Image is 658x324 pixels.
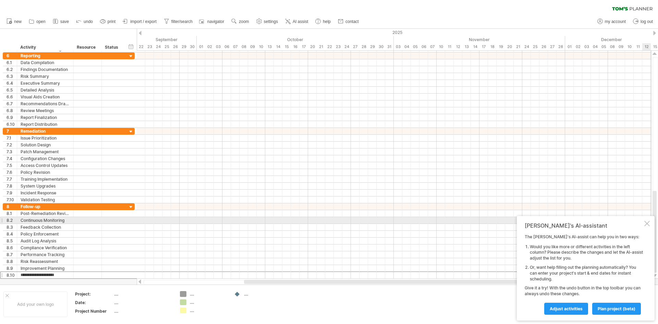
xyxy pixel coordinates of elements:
div: Friday, 5 December 2025 [599,43,608,50]
div: 6.7 [7,100,17,107]
div: [PERSON_NAME]'s AI-assistant [525,222,643,229]
a: navigator [198,17,226,26]
div: Thursday, 6 November 2025 [419,43,428,50]
div: Report Finalization [21,114,70,121]
div: Reporting [21,52,70,59]
a: my account [596,17,628,26]
div: System Upgrades [21,183,70,189]
div: Friday, 7 November 2025 [428,43,437,50]
div: Continuous Monitoring [21,217,70,224]
div: Friday, 3 October 2025 [214,43,222,50]
div: Follow-up [21,203,70,210]
div: 7 [7,128,17,134]
span: settings [264,19,278,24]
div: Review Meetings [21,107,70,114]
li: Would you like more or different activities in the left column? Please describe the changes and l... [530,244,643,261]
div: Executive Summary [21,80,70,86]
div: Recommendations Drafting [21,100,70,107]
div: Thursday, 9 October 2025 [248,43,257,50]
div: Friday, 26 September 2025 [171,43,180,50]
a: Adjust activities [544,303,588,315]
div: Wednesday, 24 September 2025 [154,43,162,50]
div: Thursday, 13 November 2025 [462,43,471,50]
div: Thursday, 20 November 2025 [505,43,514,50]
div: Friday, 28 November 2025 [557,43,565,50]
span: contact [345,19,359,24]
div: Activity [20,44,70,51]
div: .... [190,291,227,297]
span: my account [605,19,626,24]
div: Monday, 3 November 2025 [394,43,402,50]
div: 7.1 [7,135,17,141]
div: .... [244,291,281,297]
div: Tuesday, 21 October 2025 [317,43,325,50]
div: Visual Aids Creation [21,94,70,100]
div: Issue Prioritization [21,135,70,141]
div: 6.2 [7,66,17,73]
div: 8.6 [7,244,17,251]
a: help [314,17,333,26]
div: 8.1 [7,210,17,217]
div: Wednesday, 19 November 2025 [497,43,505,50]
div: Risk Reassessment [21,258,70,265]
div: 8 [7,203,17,210]
div: Friday, 31 October 2025 [385,43,394,50]
div: 8.9 [7,265,17,272]
div: Incident Response [21,190,70,196]
div: Wednesday, 29 October 2025 [368,43,377,50]
div: Risk Summary [21,73,70,80]
div: Validation Testing [21,196,70,203]
div: Wednesday, 15 October 2025 [282,43,291,50]
div: Policy Enforcement [21,231,70,237]
div: Wednesday, 8 October 2025 [240,43,248,50]
div: Post-Remediation Review [21,210,70,217]
div: Tuesday, 2 December 2025 [574,43,582,50]
span: Adjust activities [550,306,583,311]
a: import / export [121,17,159,26]
div: Training Implementation [21,176,70,182]
div: Feedback Collection [21,224,70,230]
div: Monday, 17 November 2025 [479,43,488,50]
a: settings [255,17,280,26]
div: Wednesday, 5 November 2025 [411,43,419,50]
div: Report Distribution [21,121,70,128]
div: 6.1 [7,59,17,66]
div: Monday, 1 December 2025 [565,43,574,50]
a: log out [631,17,655,26]
span: new [14,19,22,24]
div: Wednesday, 12 November 2025 [454,43,462,50]
div: 7.8 [7,183,17,189]
span: save [60,19,69,24]
span: log out [641,19,653,24]
div: 6 [7,52,17,59]
div: Thursday, 23 October 2025 [334,43,342,50]
div: 7.4 [7,155,17,162]
div: Improvement Planning [21,265,70,272]
div: Thursday, 25 September 2025 [162,43,171,50]
div: Friday, 10 October 2025 [257,43,265,50]
span: plan project (beta) [598,306,635,311]
a: plan project (beta) [592,303,641,315]
div: Thursday, 16 October 2025 [291,43,300,50]
div: Monday, 13 October 2025 [265,43,274,50]
li: Or, want help filling out the planning automatically? You can enter your project's start & end da... [530,265,643,282]
div: Monday, 29 September 2025 [180,43,188,50]
div: Policy Revision [21,169,70,176]
div: Project Number [75,308,113,314]
div: Tuesday, 18 November 2025 [488,43,497,50]
span: AI assist [293,19,308,24]
a: AI assist [283,17,310,26]
a: undo [74,17,95,26]
div: 6.10 [7,121,17,128]
div: Data Compilation [21,59,70,66]
div: Monday, 8 December 2025 [608,43,617,50]
div: Wednesday, 22 October 2025 [325,43,334,50]
a: filter/search [162,17,195,26]
div: 6.9 [7,114,17,121]
div: Friday, 24 October 2025 [342,43,351,50]
div: October 2025 [197,36,394,43]
div: Monday, 10 November 2025 [437,43,445,50]
span: open [36,19,46,24]
div: 7.6 [7,169,17,176]
div: Thursday, 4 December 2025 [591,43,599,50]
